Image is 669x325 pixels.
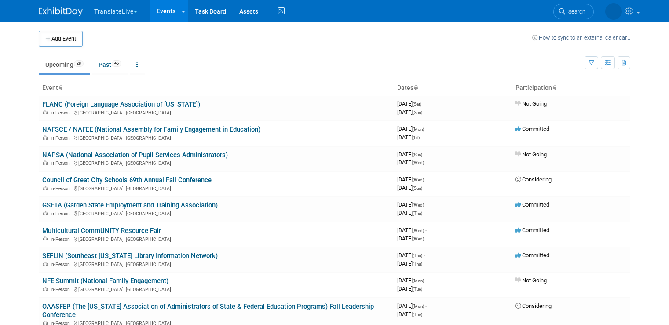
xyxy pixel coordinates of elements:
div: [GEOGRAPHIC_DATA], [GEOGRAPHIC_DATA] [42,285,390,292]
img: In-Person Event [43,262,48,266]
a: OAASFEP (The [US_STATE] Association of Administrators of State & Federal Education Programs) Fall... [42,303,374,319]
th: Event [39,81,394,96]
span: - [425,176,427,183]
span: - [425,277,427,284]
span: [DATE] [397,277,427,284]
a: Upcoming28 [39,56,90,73]
span: [DATE] [397,303,427,309]
span: [DATE] [397,201,427,208]
span: [DATE] [397,100,424,107]
a: Sort by Event Name [58,84,62,91]
span: Committed [515,227,549,233]
span: (Sat) [413,102,421,107]
span: Not Going [515,100,547,107]
img: In-Person Event [43,110,48,114]
a: Multicultural CommUNITY Resource Fair [42,227,161,235]
span: (Mon) [413,278,424,283]
span: (Wed) [413,228,424,233]
a: FLANC (Foreign Language Association of [US_STATE]) [42,100,200,108]
span: (Mon) [413,127,424,132]
span: [DATE] [397,176,427,183]
span: 28 [74,60,84,67]
span: [DATE] [397,311,422,318]
span: - [424,252,425,259]
a: NFE Summit (National Family Engagement) [42,277,168,285]
span: - [425,126,427,132]
span: In-Person [50,262,73,267]
span: - [425,303,427,309]
span: Committed [515,252,549,259]
span: (Wed) [413,177,424,182]
div: [GEOGRAPHIC_DATA], [GEOGRAPHIC_DATA] [42,235,390,242]
span: [DATE] [397,210,422,216]
span: Search [565,8,585,15]
div: [GEOGRAPHIC_DATA], [GEOGRAPHIC_DATA] [42,159,390,166]
span: 46 [112,60,121,67]
img: In-Person Event [43,186,48,190]
span: [DATE] [397,285,422,292]
img: In-Person Event [43,160,48,165]
div: [GEOGRAPHIC_DATA], [GEOGRAPHIC_DATA] [42,134,390,141]
span: Considering [515,176,552,183]
img: In-Person Event [43,211,48,215]
span: Committed [515,126,549,132]
button: Add Event [39,31,83,47]
span: - [423,100,424,107]
span: In-Person [50,186,73,192]
a: Sort by Start Date [413,84,418,91]
a: SEFLIN (Southeast [US_STATE] Library Information Network) [42,252,218,260]
span: [DATE] [397,159,424,166]
span: (Mon) [413,304,424,309]
a: NAPSA (National Association of Pupil Services Administrators) [42,151,228,159]
th: Dates [394,81,512,96]
img: In-Person Event [43,287,48,291]
span: (Tue) [413,312,422,317]
span: [DATE] [397,235,424,242]
div: [GEOGRAPHIC_DATA], [GEOGRAPHIC_DATA] [42,109,390,116]
div: [GEOGRAPHIC_DATA], [GEOGRAPHIC_DATA] [42,185,390,192]
span: (Thu) [413,211,422,216]
a: GSETA (Garden State Employment and Training Association) [42,201,218,209]
span: [DATE] [397,227,427,233]
a: How to sync to an external calendar... [532,34,630,41]
span: - [425,227,427,233]
span: In-Person [50,160,73,166]
span: Committed [515,201,549,208]
img: In-Person Event [43,135,48,140]
span: [DATE] [397,134,420,140]
img: ExhibitDay [39,7,83,16]
span: In-Person [50,211,73,217]
span: (Sun) [413,152,422,157]
span: (Wed) [413,203,424,207]
span: [DATE] [397,109,422,115]
img: In-Person Event [43,236,48,241]
span: In-Person [50,287,73,292]
span: [DATE] [397,260,422,267]
span: (Tue) [413,287,422,292]
span: In-Person [50,135,73,141]
img: In-Person Event [43,321,48,325]
span: (Thu) [413,253,422,258]
span: [DATE] [397,126,427,132]
span: (Wed) [413,160,424,165]
a: Past46 [92,56,128,73]
a: Sort by Participation Type [552,84,556,91]
span: - [424,151,425,158]
div: [GEOGRAPHIC_DATA], [GEOGRAPHIC_DATA] [42,210,390,217]
span: Not Going [515,151,547,158]
span: (Wed) [413,236,424,241]
span: Considering [515,303,552,309]
a: Search [553,4,594,19]
span: Not Going [515,277,547,284]
span: (Sun) [413,186,422,191]
span: [DATE] [397,185,422,191]
span: In-Person [50,110,73,116]
a: Council of Great City Schools 69th Annual Fall Conference [42,176,212,184]
span: In-Person [50,236,73,242]
img: Mikaela Quigley [605,3,622,20]
span: [DATE] [397,252,425,259]
div: [GEOGRAPHIC_DATA], [GEOGRAPHIC_DATA] [42,260,390,267]
span: (Thu) [413,262,422,266]
th: Participation [512,81,630,96]
span: - [425,201,427,208]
